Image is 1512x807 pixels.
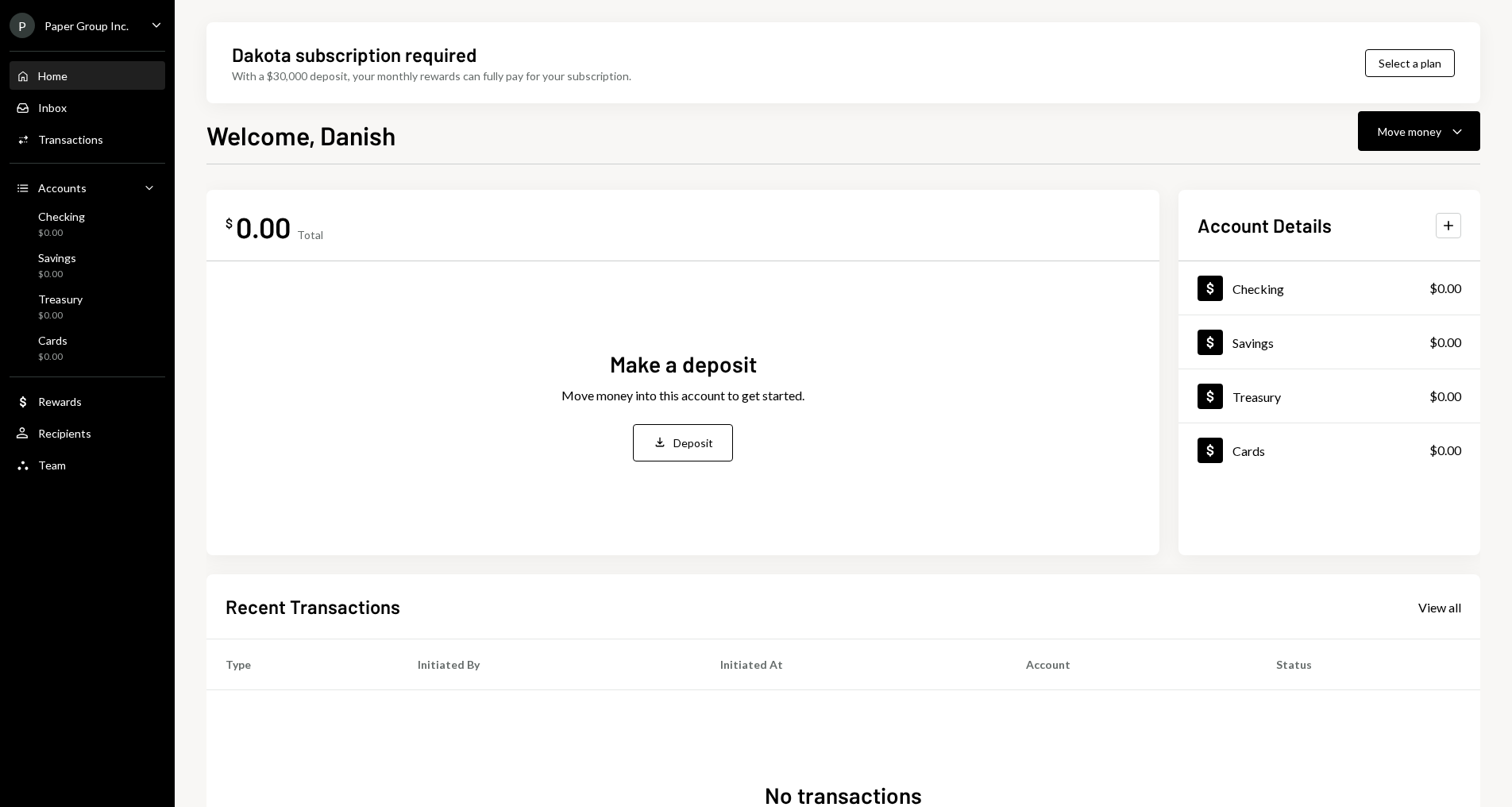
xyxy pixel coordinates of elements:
th: Type [206,639,399,690]
div: $ [226,215,233,231]
a: Savings$0.00 [10,246,165,284]
div: Move money [1378,123,1441,140]
a: Rewards [10,387,165,415]
div: Recipients [38,427,91,440]
div: Checking [38,210,85,223]
a: Transactions [10,125,165,153]
th: Initiated At [701,639,1006,690]
div: With a $30,000 deposit, your monthly rewards can fully pay for your subscription. [232,68,631,84]
div: Savings [1232,335,1274,350]
button: Deposit [633,424,733,461]
a: Cards$0.00 [10,329,165,367]
th: Account [1007,639,1257,690]
div: Transactions [38,133,103,146]
div: $0.00 [1429,333,1461,352]
a: Savings$0.00 [1178,315,1480,369]
a: Recipients [10,419,165,447]
div: $0.00 [38,350,67,364]
div: $0.00 [1429,279,1461,298]
th: Initiated By [399,639,701,690]
a: Accounts [10,173,165,202]
a: Cards$0.00 [1178,423,1480,477]
h2: Account Details [1198,212,1332,238]
div: $0.00 [1429,441,1461,460]
a: Checking$0.00 [1178,261,1480,315]
div: 0.00 [236,209,291,245]
h2: Recent Transactions [226,593,400,620]
a: Home [10,61,165,90]
a: View all [1418,598,1461,616]
a: Treasury$0.00 [1178,369,1480,423]
div: $0.00 [38,309,83,322]
div: $0.00 [38,226,85,240]
div: Cards [1232,443,1265,458]
button: Select a plan [1365,49,1455,77]
a: Team [10,450,165,479]
div: Treasury [38,292,83,306]
th: Status [1257,639,1480,690]
div: P [10,13,35,38]
a: Inbox [10,93,165,122]
div: Checking [1232,281,1284,296]
div: Cards [38,334,67,347]
div: Rewards [38,395,82,408]
div: $0.00 [38,268,76,281]
div: Deposit [673,434,713,451]
a: Checking$0.00 [10,205,165,243]
div: Accounts [38,181,87,195]
a: Treasury$0.00 [10,288,165,326]
div: $0.00 [1429,387,1461,406]
div: Total [297,228,323,241]
div: Inbox [38,101,67,114]
div: Paper Group Inc. [44,19,129,33]
div: View all [1418,600,1461,616]
div: Make a deposit [610,349,757,380]
div: Home [38,69,67,83]
button: Move money [1358,111,1480,151]
div: Savings [38,251,76,264]
div: Move money into this account to get started. [561,386,804,405]
div: Treasury [1232,389,1281,404]
div: Dakota subscription required [232,41,476,68]
div: Team [38,458,66,472]
h1: Welcome, Danish [206,119,395,151]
